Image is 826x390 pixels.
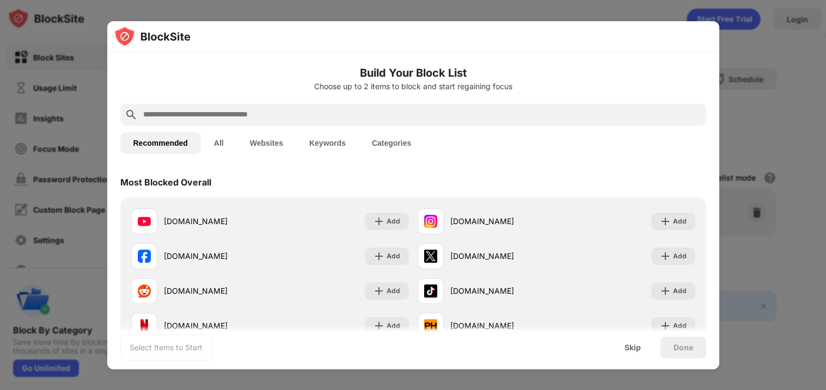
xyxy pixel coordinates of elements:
div: Add [673,286,687,296]
div: Add [673,216,687,227]
img: favicons [138,215,151,228]
div: [DOMAIN_NAME] [164,215,270,227]
div: [DOMAIN_NAME] [450,215,556,227]
div: Add [673,320,687,331]
button: Recommended [120,132,201,154]
img: favicons [424,215,437,228]
div: Add [387,216,400,227]
div: Most Blocked Overall [120,177,211,188]
div: [DOMAIN_NAME] [450,250,556,262]
h6: Build Your Block List [120,65,706,81]
button: Categories [359,132,424,154]
div: [DOMAIN_NAME] [450,320,556,331]
img: favicons [138,319,151,332]
div: Add [387,320,400,331]
div: [DOMAIN_NAME] [164,250,270,262]
div: Skip [625,343,641,352]
div: Select Items to Start [130,342,203,353]
img: favicons [424,284,437,298]
img: favicons [424,250,437,263]
button: All [201,132,237,154]
div: Add [673,251,687,262]
div: [DOMAIN_NAME] [164,285,270,296]
img: favicons [138,250,151,263]
div: [DOMAIN_NAME] [450,285,556,296]
div: [DOMAIN_NAME] [164,320,270,331]
img: favicons [424,319,437,332]
div: Add [387,251,400,262]
div: Done [674,343,693,352]
img: logo-blocksite.svg [114,26,191,47]
img: favicons [138,284,151,298]
img: search.svg [125,108,138,121]
button: Keywords [296,132,359,154]
div: Choose up to 2 items to block and start regaining focus [120,82,706,91]
div: Add [387,286,400,296]
button: Websites [237,132,296,154]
